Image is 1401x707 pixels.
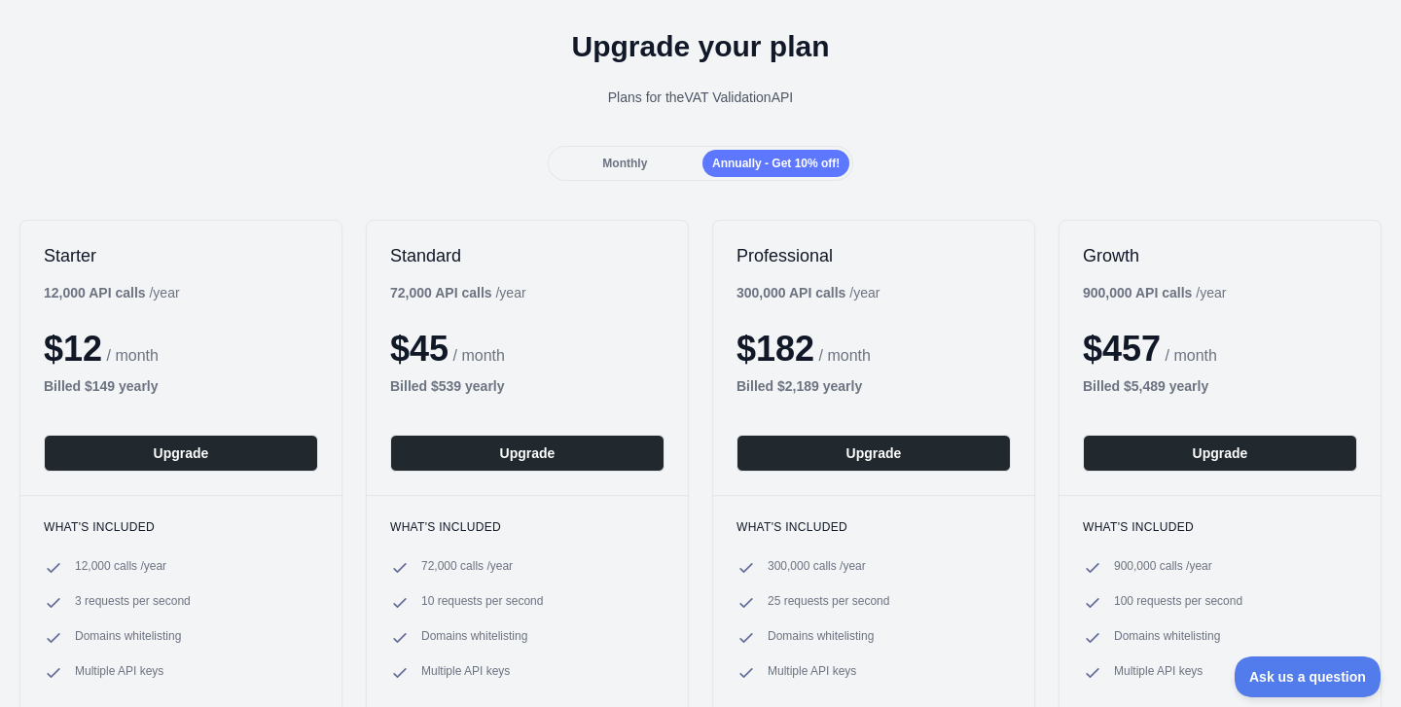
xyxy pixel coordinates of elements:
[1235,656,1382,697] iframe: Toggle Customer Support
[1083,378,1208,394] b: Billed $ 5,489 yearly
[736,329,814,369] span: $ 182
[453,347,505,364] span: / month
[390,378,505,394] b: Billed $ 539 yearly
[819,347,871,364] span: / month
[1083,329,1161,369] span: $ 457
[1166,347,1217,364] span: / month
[736,378,862,394] b: Billed $ 2,189 yearly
